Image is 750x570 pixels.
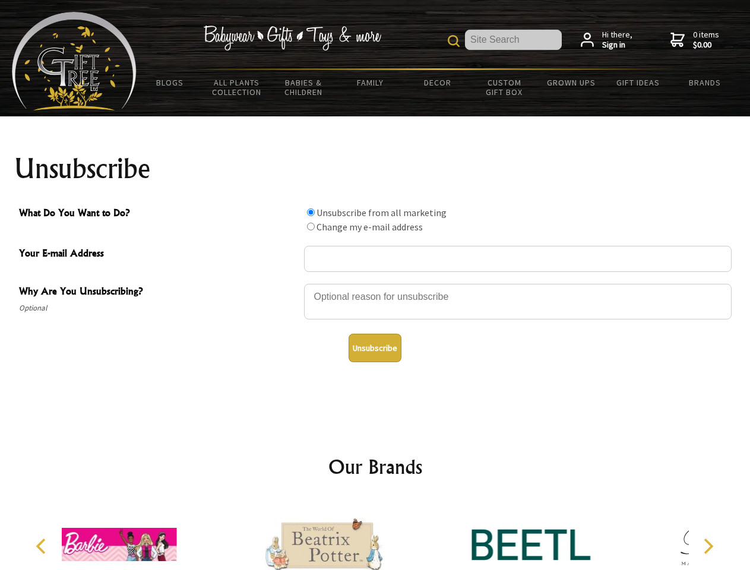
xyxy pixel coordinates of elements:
[581,30,632,50] a: Hi there,Sign in
[307,208,315,216] input: What Do You Want to Do?
[672,70,739,95] a: Brands
[605,70,672,95] a: Gift Ideas
[19,205,298,223] span: What Do You Want to Do?
[602,30,632,50] span: Hi there,
[270,70,337,104] a: Babies & Children
[317,221,423,233] label: Change my e-mail address
[670,30,719,50] a: 0 items$0.00
[204,70,271,104] a: All Plants Collection
[304,246,732,272] input: Your E-mail Address
[349,334,401,362] button: Unsubscribe
[304,284,732,319] textarea: Why Are You Unsubscribing?
[14,154,736,183] h1: Unsubscribe
[12,12,137,110] img: Babyware - Gifts - Toys and more...
[448,35,460,47] img: product search
[30,533,56,559] button: Previous
[19,301,298,315] span: Optional
[465,30,562,50] input: Site Search
[404,70,471,95] a: Decor
[537,70,605,95] a: Grown Ups
[693,40,719,50] strong: $0.00
[203,26,381,50] img: Babywear - Gifts - Toys & more
[317,207,447,218] label: Unsubscribe from all marketing
[695,533,721,559] button: Next
[307,223,315,230] input: What Do You Want to Do?
[337,70,404,95] a: Family
[19,284,298,301] span: Why Are You Unsubscribing?
[24,452,727,481] h2: Our Brands
[19,246,298,263] span: Your E-mail Address
[693,29,719,50] span: 0 items
[602,40,632,50] strong: Sign in
[471,70,538,104] a: Custom Gift Box
[137,70,204,95] a: BLOGS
